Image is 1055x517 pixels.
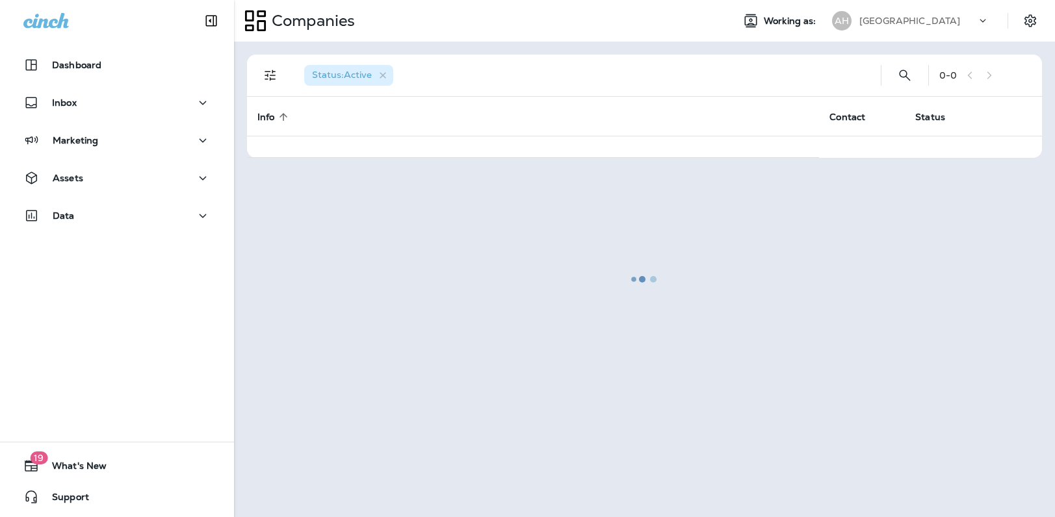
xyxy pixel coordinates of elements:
button: Support [13,484,221,510]
p: Data [53,210,75,221]
button: Collapse Sidebar [193,8,229,34]
p: Assets [53,173,83,183]
div: AH [832,11,852,31]
button: Dashboard [13,52,221,78]
button: 19What's New [13,453,221,479]
p: Companies [267,11,355,31]
button: Data [13,203,221,229]
button: Marketing [13,127,221,153]
button: Settings [1019,9,1042,32]
p: Dashboard [52,60,101,70]
span: Working as: [764,16,819,27]
span: What's New [39,460,107,476]
p: [GEOGRAPHIC_DATA] [859,16,960,26]
button: Inbox [13,90,221,116]
span: 19 [30,451,47,464]
p: Marketing [53,135,98,145]
p: Inbox [52,97,77,108]
button: Assets [13,165,221,191]
span: Support [39,492,89,507]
